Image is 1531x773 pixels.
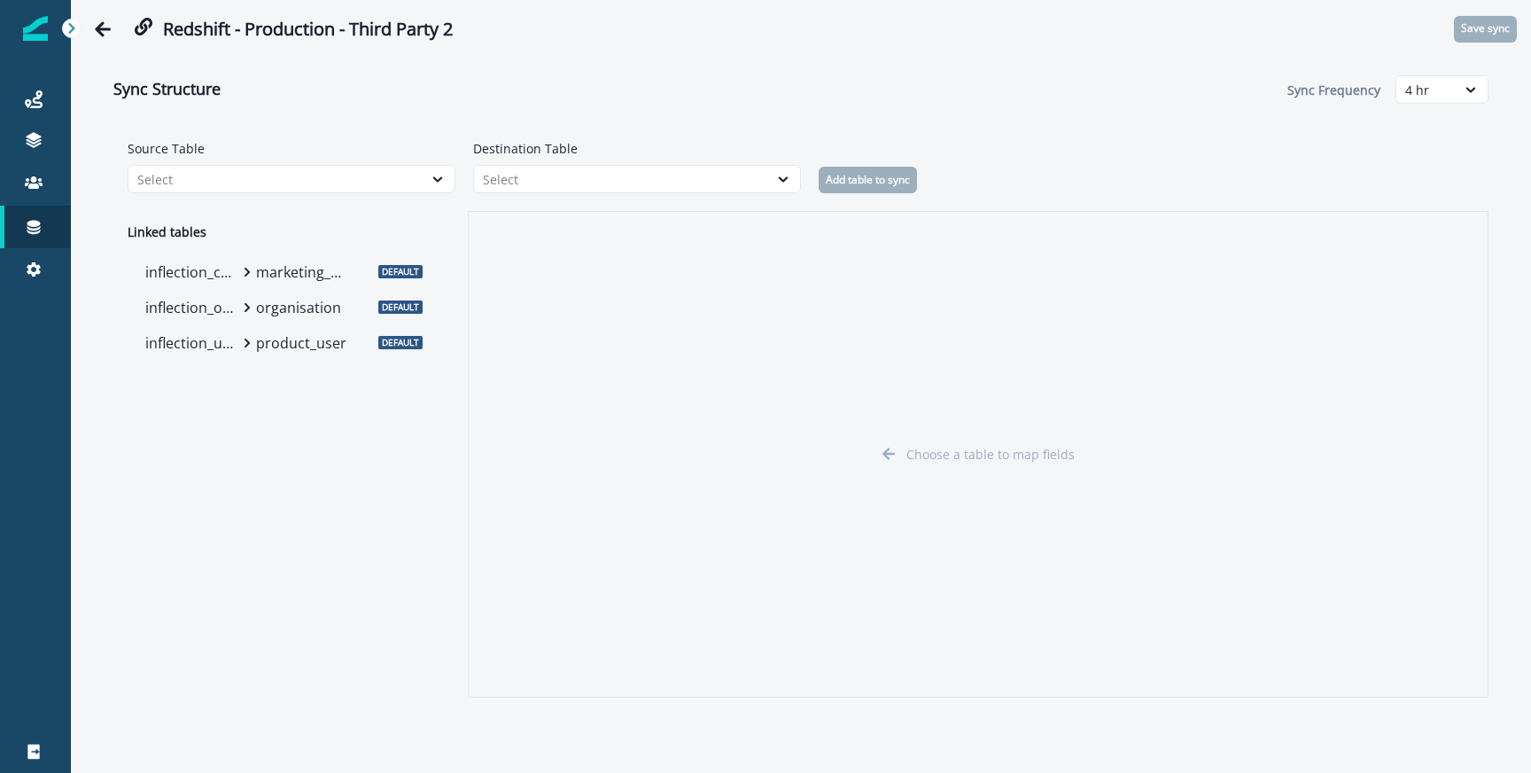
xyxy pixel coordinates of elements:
[163,19,453,40] h2: Redshift - Production - Third Party 2
[128,139,445,158] label: Source Table
[819,167,917,193] button: Add table to sync
[1454,16,1517,43] button: Save sync
[378,336,423,349] span: Default
[145,332,238,354] p: inflection_user
[113,80,221,99] h2: Sync Structure
[378,301,423,314] span: Default
[378,265,423,278] span: Default
[1287,81,1385,99] p: Sync Frequency
[137,170,414,189] div: Select
[113,211,468,254] h2: Linked tables
[1461,22,1510,35] p: Save sync
[256,262,349,283] p: marketing_person
[473,139,790,158] label: Destination Table
[256,332,349,354] p: product_user
[23,16,48,41] img: Inflection
[826,174,910,186] p: Add table to sync
[145,297,238,318] p: inflection_organization
[85,12,120,47] button: Go back
[256,297,349,318] p: organisation
[145,262,238,283] p: inflection_contact
[483,170,759,189] div: Select
[906,445,1075,464] p: Choose a table to map fields
[1405,81,1447,99] div: 4 hr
